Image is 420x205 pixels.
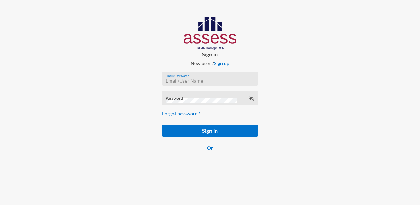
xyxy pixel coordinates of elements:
a: Sign up [214,60,229,66]
img: AssessLogoo.svg [184,17,236,50]
input: Email/User Name [166,78,254,84]
p: Sign in [156,51,263,57]
a: Forgot password? [162,110,200,116]
p: Or [162,145,258,151]
button: Sign in [162,125,258,137]
p: New user ? [156,60,263,66]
